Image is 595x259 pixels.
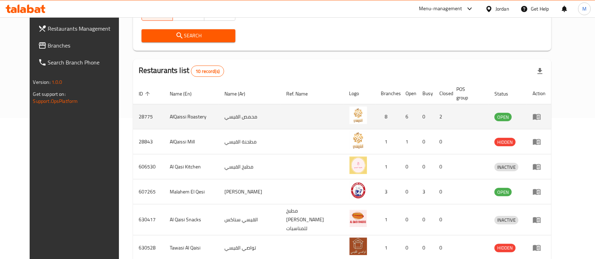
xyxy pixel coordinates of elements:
span: Ref. Name [286,90,317,98]
td: Al Qaisi Snacks [164,204,219,235]
span: Status [494,90,517,98]
a: Restaurants Management [32,20,129,37]
span: No [207,9,233,19]
td: القيسي سناكس [219,204,281,235]
td: 3 [417,179,434,204]
span: Name (Ar) [224,90,254,98]
td: 0 [400,154,417,179]
td: محمص القيسي [219,104,281,129]
div: Total records count [191,66,224,77]
td: [PERSON_NAME] [219,179,281,204]
td: AlQaissi Mill [164,129,219,154]
img: AlQaissi Roastery [349,106,367,124]
th: Logo [344,83,375,104]
span: 10 record(s) [191,68,224,75]
h2: Restaurants list [139,65,224,77]
div: Jordan [495,5,509,13]
td: 8 [375,104,400,129]
span: Search [147,31,230,40]
span: OPEN [494,188,512,196]
td: 0 [400,204,417,235]
td: 607265 [133,179,164,204]
td: 0 [417,129,434,154]
span: OPEN [494,113,512,121]
td: 0 [434,129,451,154]
td: 0 [434,204,451,235]
img: Al Qasi Kitchen [349,156,367,174]
div: Menu [533,137,546,146]
span: ID [139,90,152,98]
span: 1.0.0 [52,78,62,87]
td: 0 [417,104,434,129]
div: Menu [533,187,546,196]
td: 1 [375,204,400,235]
a: Branches [32,37,129,54]
td: AlQaissi Roastery [164,104,219,129]
td: 1 [375,129,400,154]
div: Menu [533,162,546,171]
td: 1 [400,129,417,154]
td: 2 [434,104,451,129]
td: 0 [434,154,451,179]
th: Open [400,83,417,104]
div: Menu-management [419,5,462,13]
div: Menu [533,216,546,224]
span: INACTIVE [494,216,518,224]
img: AlQaissi Mill [349,131,367,149]
img: Al Qaisi Snacks [349,210,367,227]
span: INACTIVE [494,163,518,171]
td: 28843 [133,129,164,154]
div: OPEN [494,188,512,196]
td: 1 [375,154,400,179]
td: 6 [400,104,417,129]
span: Restaurants Management [48,24,124,33]
button: Search [142,29,235,42]
td: مطبخ [PERSON_NAME] للمناسبات [281,204,343,235]
span: All [145,9,170,19]
a: Support.OpsPlatform [33,97,78,106]
span: HIDDEN [494,244,516,252]
td: 0 [434,179,451,204]
td: 606530 [133,154,164,179]
span: Yes [176,9,201,19]
div: Menu [533,243,546,252]
td: 0 [417,204,434,235]
div: HIDDEN [494,244,516,252]
span: M [582,5,587,13]
span: POS group [457,85,481,102]
span: Branches [48,41,124,50]
div: Menu [533,112,546,121]
th: Action [527,83,551,104]
span: HIDDEN [494,138,516,146]
th: Branches [375,83,400,104]
span: Get support on: [33,90,66,99]
td: مطبخ القيسي [219,154,281,179]
td: 28775 [133,104,164,129]
a: Search Branch Phone [32,54,129,71]
th: Busy [417,83,434,104]
td: 0 [400,179,417,204]
td: Al Qasi Kitchen [164,154,219,179]
span: Search Branch Phone [48,58,124,67]
td: 3 [375,179,400,204]
img: Malahem El Qesi [349,181,367,199]
span: Version: [33,78,50,87]
div: Export file [531,63,548,80]
td: 0 [417,154,434,179]
td: 630417 [133,204,164,235]
img: Tawasi Al Qaisi [349,238,367,255]
td: Malahem El Qesi [164,179,219,204]
th: Closed [434,83,451,104]
span: Name (En) [170,90,201,98]
td: مطحنة القيسي [219,129,281,154]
